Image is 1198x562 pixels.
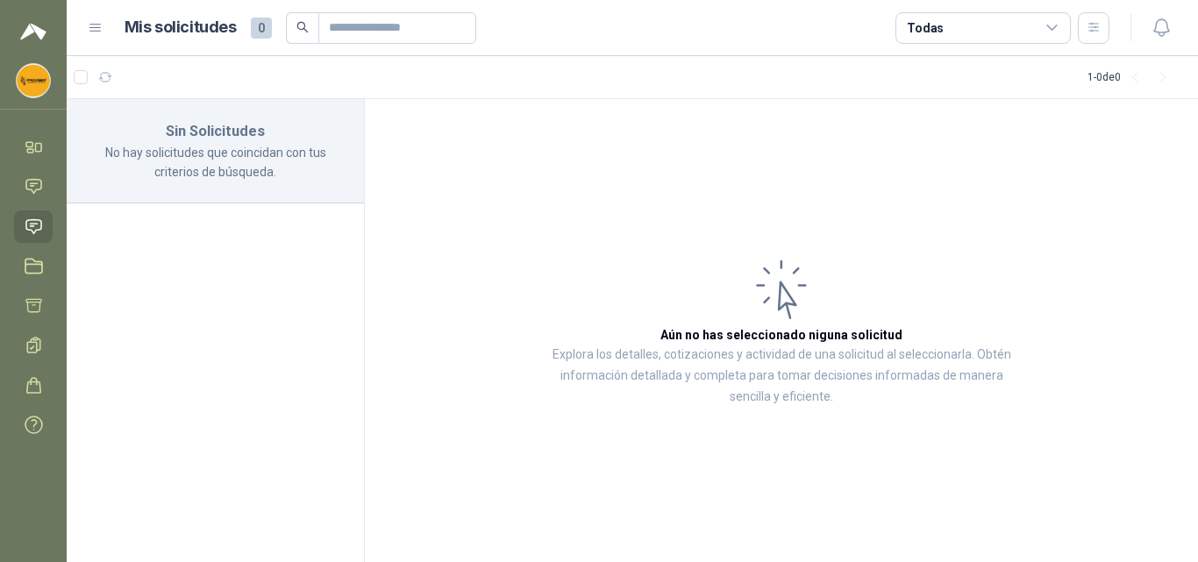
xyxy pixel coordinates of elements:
[1087,63,1177,91] div: 1 - 0 de 0
[296,21,309,33] span: search
[88,120,343,143] h3: Sin Solicitudes
[125,15,237,40] h1: Mis solicitudes
[660,325,902,345] h3: Aún no has seleccionado niguna solicitud
[907,18,944,38] div: Todas
[17,64,50,97] img: Company Logo
[88,143,343,181] p: No hay solicitudes que coincidan con tus criterios de búsqueda.
[251,18,272,39] span: 0
[540,345,1023,408] p: Explora los detalles, cotizaciones y actividad de una solicitud al seleccionarla. Obtén informaci...
[20,21,46,42] img: Logo peakr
